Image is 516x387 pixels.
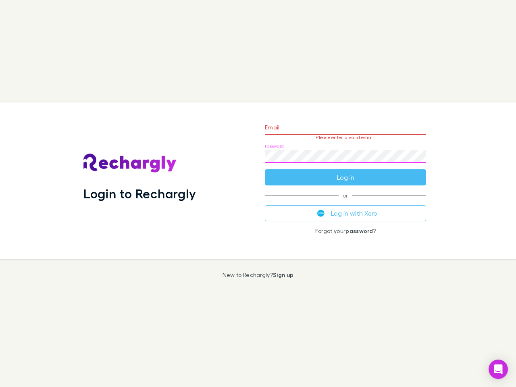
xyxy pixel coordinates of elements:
[489,360,508,379] div: Open Intercom Messenger
[273,271,293,278] a: Sign up
[265,228,426,234] p: Forgot your ?
[345,227,373,234] a: password
[223,272,294,278] p: New to Rechargly?
[265,205,426,221] button: Log in with Xero
[317,210,325,217] img: Xero's logo
[83,154,177,173] img: Rechargly's Logo
[83,186,196,201] h1: Login to Rechargly
[265,143,284,149] label: Password
[265,135,426,140] p: Please enter a valid email.
[265,169,426,185] button: Log in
